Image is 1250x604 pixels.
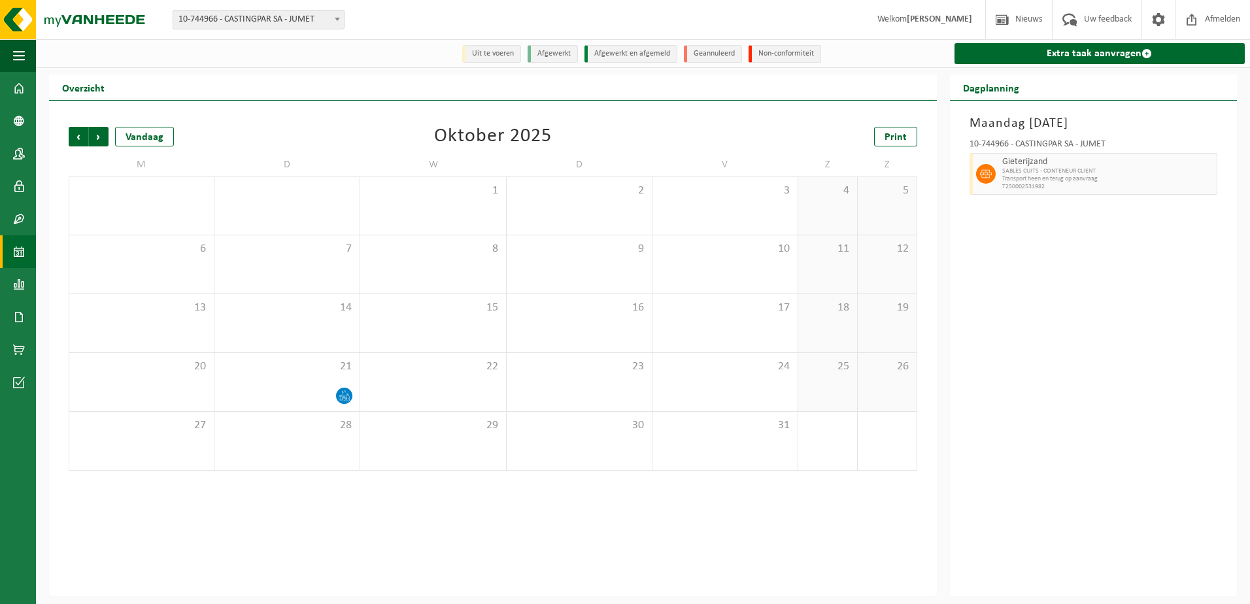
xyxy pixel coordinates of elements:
td: Z [798,153,858,176]
span: 10 [659,242,791,256]
h3: Maandag [DATE] [970,114,1217,133]
span: 10-744966 - CASTINGPAR SA - JUMET [173,10,344,29]
span: 6 [76,242,207,256]
span: 2 [513,184,645,198]
span: 3 [659,184,791,198]
li: Uit te voeren [462,45,521,63]
td: D [214,153,360,176]
span: 11 [805,242,851,256]
strong: [PERSON_NAME] [907,14,972,24]
span: 31 [659,418,791,433]
span: 27 [76,418,207,433]
span: 9 [513,242,645,256]
span: 4 [805,184,851,198]
span: 5 [864,184,910,198]
td: M [69,153,214,176]
span: 17 [659,301,791,315]
span: SABLES CUITS - CONTENEUR CLIENT [1002,167,1213,175]
span: 20 [76,360,207,374]
span: 12 [864,242,910,256]
span: Vorige [69,127,88,146]
span: 22 [367,360,499,374]
span: 8 [367,242,499,256]
div: 10-744966 - CASTINGPAR SA - JUMET [970,140,1217,153]
span: 14 [221,301,353,315]
span: 26 [864,360,910,374]
span: 28 [221,418,353,433]
span: T250002531982 [1002,183,1213,191]
span: 1 [367,184,499,198]
h2: Overzicht [49,75,118,100]
span: Print [885,132,907,143]
span: 16 [513,301,645,315]
span: 19 [864,301,910,315]
td: W [360,153,506,176]
li: Afgewerkt en afgemeld [584,45,677,63]
span: 24 [659,360,791,374]
a: Extra taak aanvragen [954,43,1245,64]
div: Vandaag [115,127,174,146]
span: 13 [76,301,207,315]
span: 25 [805,360,851,374]
span: 23 [513,360,645,374]
li: Afgewerkt [528,45,578,63]
span: 21 [221,360,353,374]
span: 29 [367,418,499,433]
td: Z [858,153,917,176]
span: 30 [513,418,645,433]
span: Transport heen en terug op aanvraag [1002,175,1213,183]
h2: Dagplanning [950,75,1032,100]
span: Volgende [89,127,109,146]
span: 15 [367,301,499,315]
span: Gieterijzand [1002,157,1213,167]
div: Oktober 2025 [434,127,552,146]
li: Non-conformiteit [749,45,821,63]
span: 7 [221,242,353,256]
a: Print [874,127,917,146]
span: 18 [805,301,851,315]
li: Geannuleerd [684,45,742,63]
td: V [652,153,798,176]
td: D [507,153,652,176]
